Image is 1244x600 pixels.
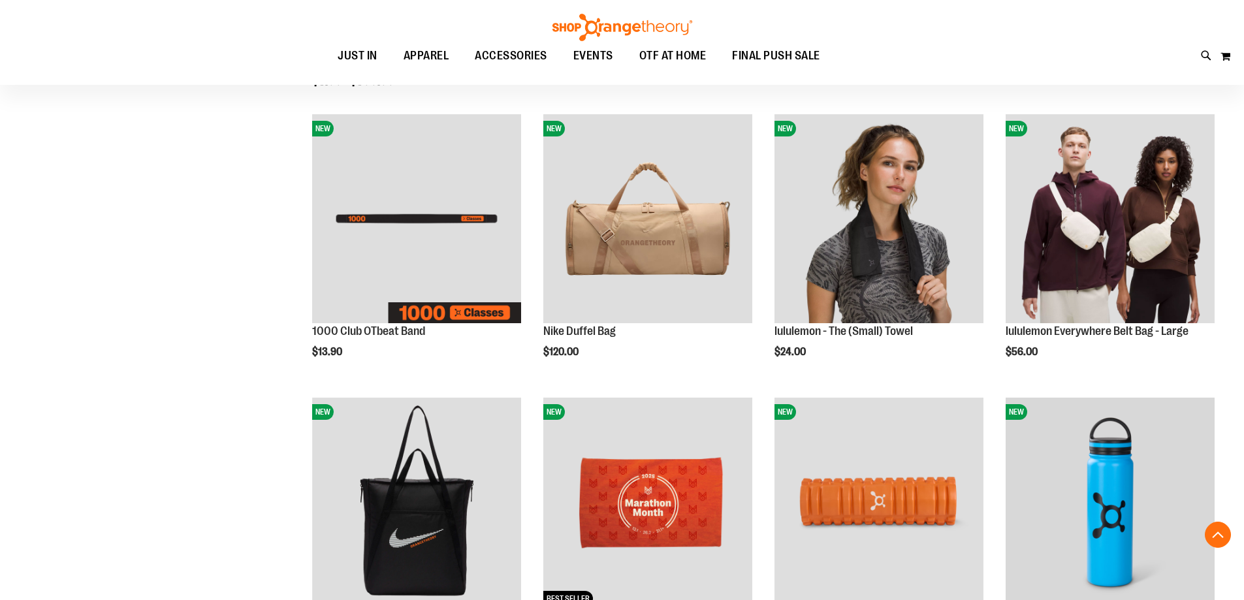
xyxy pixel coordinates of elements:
[543,114,752,325] a: Nike Duffel BagNEW
[639,41,707,71] span: OTF AT HOME
[543,346,581,358] span: $120.00
[312,324,425,338] a: 1000 Club OTbeat Band
[1006,346,1040,358] span: $56.00
[1205,522,1231,548] button: Back To Top
[312,404,334,420] span: NEW
[999,108,1221,391] div: product
[774,114,983,325] a: lululemon - The (Small) TowelNEW
[404,41,449,71] span: APPAREL
[312,346,344,358] span: $13.90
[338,41,377,71] span: JUST IN
[768,108,990,391] div: product
[543,121,565,136] span: NEW
[475,41,547,71] span: ACCESSORIES
[312,114,521,325] a: Image of 1000 Club OTbeat BandNEW
[774,121,796,136] span: NEW
[391,41,462,71] a: APPAREL
[537,108,759,391] div: product
[1006,114,1215,323] img: lululemon Everywhere Belt Bag - Large
[1006,404,1027,420] span: NEW
[550,14,694,41] img: Shop Orangetheory
[774,324,913,338] a: lululemon - The (Small) Towel
[774,114,983,323] img: lululemon - The (Small) Towel
[719,41,833,71] a: FINAL PUSH SALE
[626,41,720,71] a: OTF AT HOME
[774,346,808,358] span: $24.00
[462,41,560,71] a: ACCESSORIES
[560,41,626,71] a: EVENTS
[543,114,752,323] img: Nike Duffel Bag
[312,121,334,136] span: NEW
[543,404,565,420] span: NEW
[1006,324,1188,338] a: lululemon Everywhere Belt Bag - Large
[1006,121,1027,136] span: NEW
[573,41,613,71] span: EVENTS
[312,114,521,323] img: Image of 1000 Club OTbeat Band
[732,41,820,71] span: FINAL PUSH SALE
[543,324,616,338] a: Nike Duffel Bag
[325,41,391,71] a: JUST IN
[774,404,796,420] span: NEW
[1006,114,1215,325] a: lululemon Everywhere Belt Bag - LargeNEW
[306,108,528,385] div: product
